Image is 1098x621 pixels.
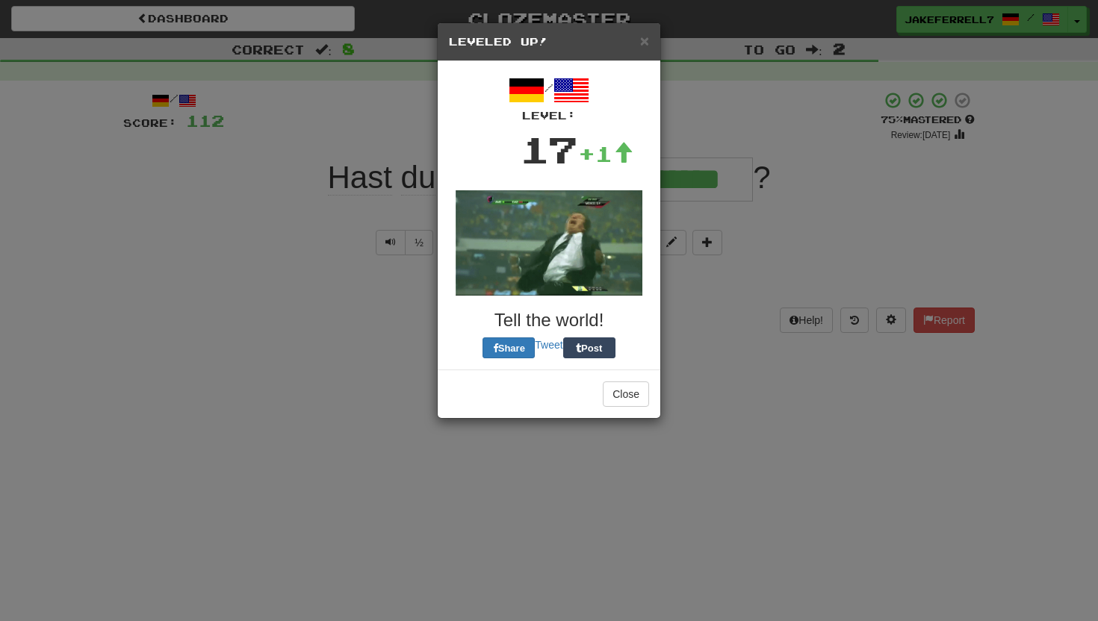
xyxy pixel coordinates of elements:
button: Close [603,381,649,407]
button: Share [483,337,535,358]
button: Post [563,337,615,358]
h5: Leveled Up! [449,34,649,49]
div: +1 [578,139,633,169]
a: Tweet [535,339,562,351]
h3: Tell the world! [449,310,649,330]
div: Level: [449,108,649,123]
span: × [640,32,649,49]
div: 17 [520,123,578,175]
div: / [449,72,649,123]
button: Close [640,33,649,49]
img: soccer-coach-2-a9306edb2ed3f6953285996bb4238f2040b39cbea5cfbac61ac5b5c8179d3151.gif [456,190,642,296]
